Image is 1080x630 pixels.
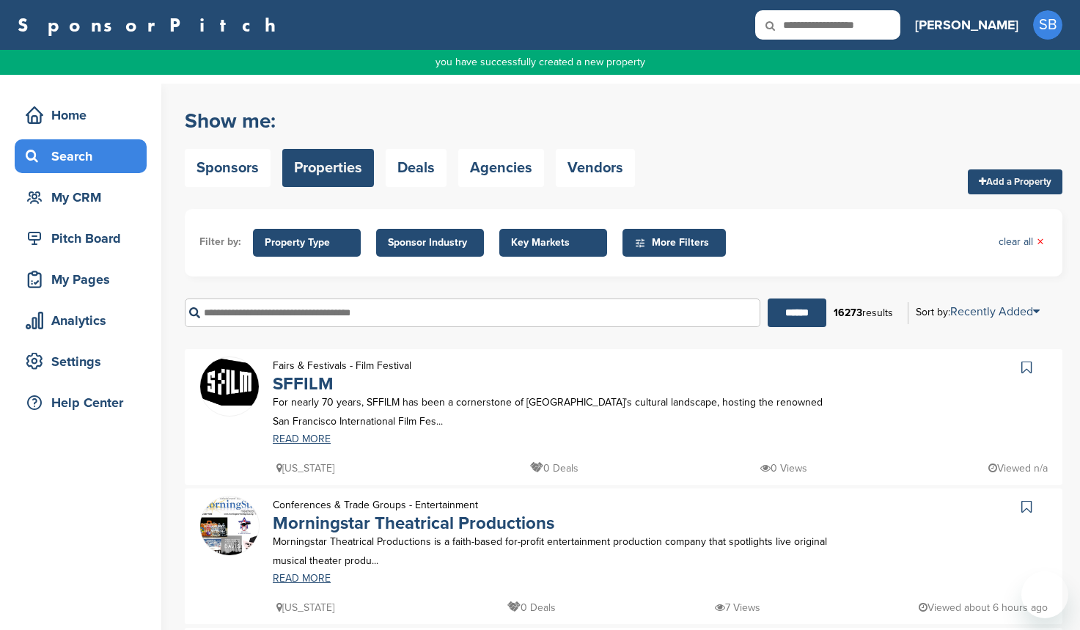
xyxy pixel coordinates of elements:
p: Viewed n/a [988,459,1048,477]
iframe: Button to launch messaging window [1021,571,1068,618]
a: SFFILM [273,373,334,395]
p: Viewed about 6 hours ago [919,598,1048,617]
a: Morningstar Theatrical Productions [273,513,554,534]
a: Help Center [15,386,147,420]
span: Sponsor Industry [388,235,472,251]
a: READ MORE [273,434,836,444]
div: Sort by: [916,306,1040,318]
div: Search [22,143,147,169]
a: My Pages [15,263,147,296]
a: Sponsors [185,149,271,187]
a: clear all× [999,234,1044,250]
p: Morningstar Theatrical Productions is a faith-based for-profit entertainment production company t... [273,532,836,569]
a: Recently Added [950,304,1040,319]
p: 0 Deals [507,598,556,617]
div: Analytics [22,307,147,334]
a: Properties [282,149,374,187]
span: SB [1033,10,1062,40]
a: My CRM [15,180,147,214]
p: Conferences & Trade Groups - Entertainment [273,496,554,514]
p: 7 Views [715,598,760,617]
p: [US_STATE] [276,598,334,617]
a: Analytics [15,304,147,337]
div: My CRM [22,184,147,210]
a: READ MORE [273,574,836,584]
li: Filter by: [199,234,241,250]
a: Search [15,139,147,173]
img: 2025sffilm solidlogo black [200,359,259,406]
a: Deals [386,149,447,187]
a: Add a Property [968,169,1062,194]
p: [US_STATE] [276,459,334,477]
span: More Filters [634,235,719,251]
div: Home [22,102,147,128]
p: 0 Deals [530,459,578,477]
p: 0 Views [760,459,807,477]
a: Pitch Board [15,221,147,255]
div: My Pages [22,266,147,293]
a: Agencies [458,149,544,187]
a: Home [15,98,147,132]
a: Settings [15,345,147,378]
b: 16273 [834,307,862,319]
a: Vendors [556,149,635,187]
span: Key Markets [511,235,595,251]
p: For nearly 70 years, SFFILM has been a cornerstone of [GEOGRAPHIC_DATA]’s cultural landscape, hos... [273,393,836,430]
span: × [1037,234,1044,250]
img: Morningstar theatrical productions logo ad [200,497,259,555]
div: results [826,301,900,326]
div: Help Center [22,389,147,416]
h3: [PERSON_NAME] [915,15,1018,35]
div: Settings [22,348,147,375]
p: Fairs & Festivals - Film Festival [273,356,411,375]
a: [PERSON_NAME] [915,9,1018,41]
a: SponsorPitch [18,15,285,34]
h2: Show me: [185,108,635,134]
div: Pitch Board [22,225,147,252]
span: Property Type [265,235,349,251]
